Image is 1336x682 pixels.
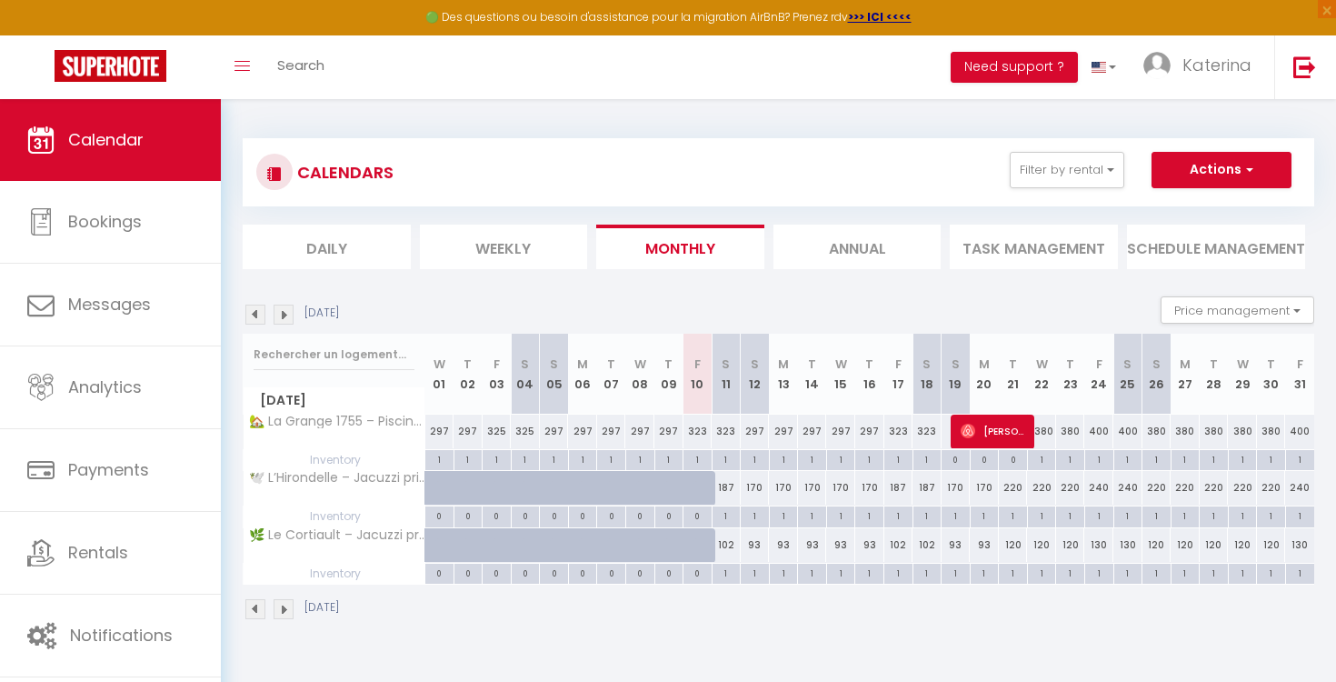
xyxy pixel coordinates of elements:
div: 297 [454,415,483,448]
div: 93 [798,528,827,562]
div: 1 [626,450,654,467]
li: Task Management [950,225,1118,269]
div: 1 [827,506,855,524]
div: 187 [712,471,741,505]
abbr: T [1267,356,1275,373]
abbr: T [464,356,472,373]
div: 380 [1142,415,1171,448]
abbr: T [664,356,673,373]
div: 1 [827,564,855,581]
div: 130 [1113,528,1142,562]
span: 🕊️ L’Hirondelle – Jacuzzi privatif – Aux portes de la Champagne [246,471,428,485]
div: 1 [913,506,942,524]
span: [DATE] [244,387,424,414]
div: 0 [512,564,540,581]
span: Inventory [244,564,424,584]
span: Inventory [244,450,424,470]
div: 1 [770,506,798,524]
th: 23 [1056,334,1085,415]
th: 31 [1285,334,1314,415]
abbr: F [1297,356,1303,373]
div: 102 [712,528,741,562]
div: 170 [970,471,999,505]
div: 1 [683,450,712,467]
span: Analytics [68,376,142,398]
abbr: W [835,356,847,373]
div: 120 [1142,528,1171,562]
div: 1 [1056,564,1084,581]
div: 325 [483,415,512,448]
div: 0 [569,506,597,524]
th: 17 [884,334,913,415]
div: 0 [971,450,999,467]
span: Bookings [68,210,142,233]
div: 93 [741,528,770,562]
div: 323 [884,415,913,448]
div: 170 [741,471,770,505]
div: 1 [713,564,741,581]
strong: >>> ICI <<<< [848,9,912,25]
abbr: S [751,356,759,373]
div: 0 [454,506,483,524]
div: 1 [454,450,483,467]
div: 297 [597,415,626,448]
a: ... Katerina [1130,35,1274,99]
li: Annual [773,225,942,269]
div: 1 [1229,450,1257,467]
th: 27 [1171,334,1200,415]
div: 1 [713,506,741,524]
th: 01 [425,334,454,415]
div: 1 [1142,506,1171,524]
abbr: F [694,356,701,373]
div: 1 [770,564,798,581]
div: 1 [1114,506,1142,524]
abbr: S [922,356,931,373]
div: 220 [1228,471,1257,505]
div: 220 [1200,471,1229,505]
th: 25 [1113,334,1142,415]
div: 1 [1114,450,1142,467]
abbr: W [434,356,445,373]
th: 08 [625,334,654,415]
div: 0 [425,506,454,524]
div: 1 [798,564,826,581]
div: 1 [1257,564,1285,581]
div: 1 [1028,506,1056,524]
div: 1 [884,450,912,467]
input: Rechercher un logement... [254,338,414,371]
abbr: S [550,356,558,373]
abbr: S [952,356,960,373]
th: 05 [540,334,569,415]
div: 1 [999,564,1027,581]
div: 380 [1056,415,1085,448]
span: 🌿 Le Cortiault – Jacuzzi privatif – Cocooning & cosy aux portes de la Champagne [246,528,428,542]
div: 297 [568,415,597,448]
div: 120 [1228,528,1257,562]
abbr: F [1096,356,1102,373]
th: 18 [912,334,942,415]
div: 102 [884,528,913,562]
div: 1 [884,564,912,581]
abbr: T [865,356,873,373]
div: 1 [1229,564,1257,581]
div: 120 [1257,528,1286,562]
div: 0 [597,564,625,581]
th: 06 [568,334,597,415]
button: Price management [1161,296,1314,324]
abbr: F [494,356,500,373]
div: 170 [798,471,827,505]
div: 220 [1027,471,1056,505]
th: 16 [855,334,884,415]
div: 1 [855,564,883,581]
div: 1 [1200,564,1228,581]
div: 1 [971,564,999,581]
img: logout [1293,55,1316,78]
div: 130 [1285,528,1314,562]
div: 1 [1200,506,1228,524]
th: 20 [970,334,999,415]
li: Monthly [596,225,764,269]
div: 400 [1113,415,1142,448]
abbr: M [979,356,990,373]
th: 19 [942,334,971,415]
div: 380 [1171,415,1200,448]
